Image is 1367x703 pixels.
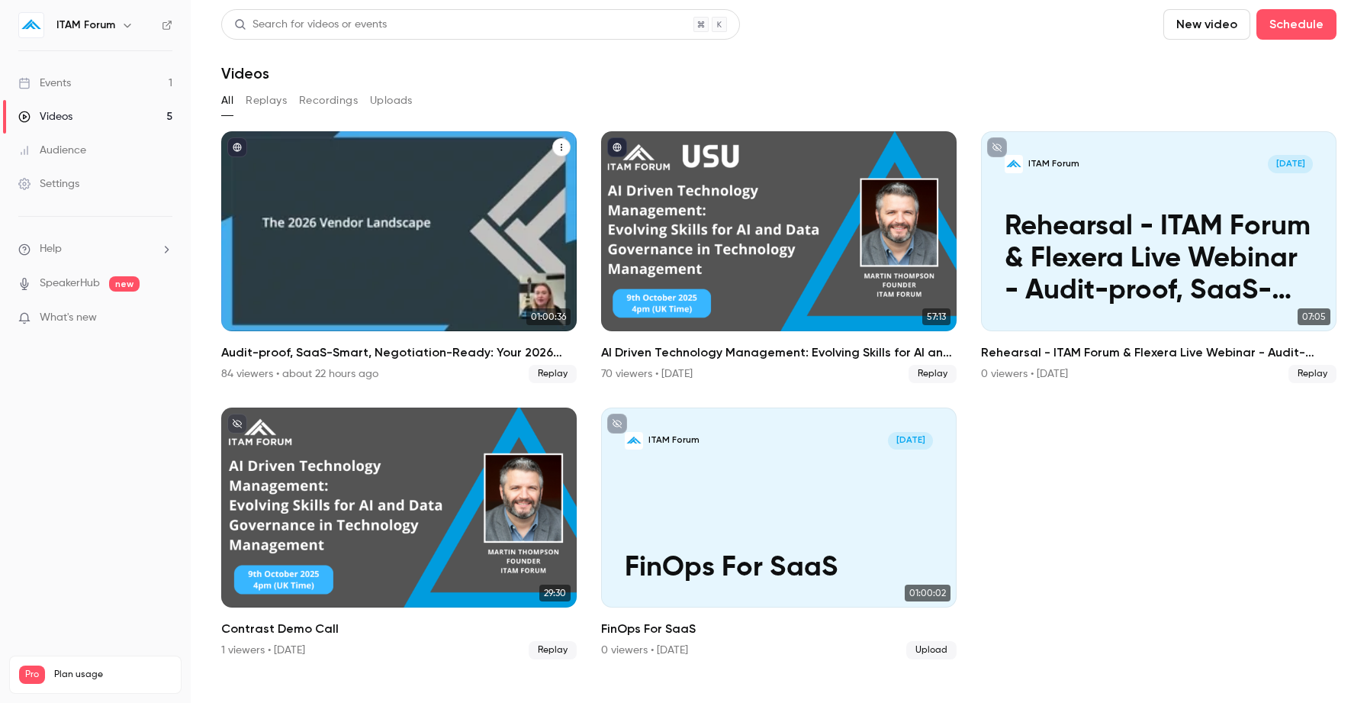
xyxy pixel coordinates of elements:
h2: Rehearsal - ITAM Forum & Flexera Live Webinar - Audit-proof, SaaS-Smart, Negotiation-Ready: Your ... [981,343,1336,362]
p: ITAM Forum [648,434,700,447]
li: FinOps For SaaS [601,408,957,659]
button: New video [1163,9,1250,40]
button: unpublished [607,414,627,434]
a: 29:30Contrast Demo Call1 viewers • [DATE]Replay [221,408,577,659]
a: SpeakerHub [40,276,100,292]
span: What's new [40,310,97,326]
a: FinOps For SaaSITAM Forum[DATE]FinOps For SaaS01:00:02FinOps For SaaS0 viewers • [DATE]Upload [601,408,957,659]
div: 1 viewers • [DATE] [221,643,305,658]
button: published [227,137,247,157]
button: Schedule [1256,9,1336,40]
span: 01:00:02 [905,585,950,601]
img: Rehearsal - ITAM Forum & Flexera Live Webinar - Audit-proof, SaaS-Smart, Negotiation-Ready: Your ... [1005,155,1022,173]
img: ITAM Forum [19,13,43,37]
div: Events [18,76,71,91]
h2: Audit-proof, SaaS-Smart, Negotiation-Ready: Your 2026 Tier 1 Roadmap [221,343,577,362]
div: 84 viewers • about 22 hours ago [221,366,378,382]
button: Replays [246,89,287,113]
span: Pro [19,666,45,684]
button: published [607,137,627,157]
a: 01:00:36Audit-proof, SaaS-Smart, Negotiation-Ready: Your 2026 Tier 1 Roadmap84 viewers • about 22... [221,131,577,383]
div: Audience [18,143,86,158]
button: unpublished [227,414,247,434]
h6: ITAM Forum [56,18,115,33]
p: Rehearsal - ITAM Forum & Flexera Live Webinar - Audit-proof, SaaS-Smart, Negotiation-Ready: Your ... [1005,211,1312,308]
div: 70 viewers • [DATE] [601,366,693,382]
a: 57:13AI Driven Technology Management: Evolving Skills for AI and Data Governance in Technology Ma... [601,131,957,383]
span: Help [40,241,62,257]
ul: Videos [221,131,1336,659]
h1: Videos [221,64,269,82]
button: unpublished [987,137,1007,157]
div: Search for videos or events [234,17,387,33]
span: Plan usage [54,669,172,681]
li: Audit-proof, SaaS-Smart, Negotiation-Ready: Your 2026 Tier 1 Roadmap [221,131,577,383]
span: Replay [529,365,577,383]
span: [DATE] [888,432,932,450]
h2: AI Driven Technology Management: Evolving Skills for AI and Data Governance in Technology Management [601,343,957,362]
h2: Contrast Demo Call [221,620,577,638]
div: Settings [18,176,79,192]
button: Recordings [299,89,358,113]
span: Replay [1288,365,1336,383]
iframe: Noticeable Trigger [154,311,172,325]
span: [DATE] [1268,155,1312,173]
li: Contrast Demo Call [221,408,577,659]
img: FinOps For SaaS [625,432,642,450]
h2: FinOps For SaaS [601,620,957,638]
p: FinOps For SaaS [625,552,932,584]
button: Uploads [370,89,413,113]
div: Videos [18,109,72,124]
span: Upload [906,641,957,659]
p: ITAM Forum [1028,158,1079,170]
li: help-dropdown-opener [18,241,172,257]
span: new [109,276,140,292]
li: AI Driven Technology Management: Evolving Skills for AI and Data Governance in Technology Management [601,131,957,383]
span: Replay [909,365,957,383]
a: Rehearsal - ITAM Forum & Flexera Live Webinar - Audit-proof, SaaS-Smart, Negotiation-Ready: Your ... [981,131,1336,383]
button: All [221,89,233,113]
div: 0 viewers • [DATE] [981,366,1068,382]
span: 01:00:36 [526,308,571,325]
div: 0 viewers • [DATE] [601,643,688,658]
section: Videos [221,9,1336,694]
span: 57:13 [922,308,950,325]
span: Replay [529,641,577,659]
span: 29:30 [539,585,571,601]
span: 07:05 [1298,308,1330,325]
